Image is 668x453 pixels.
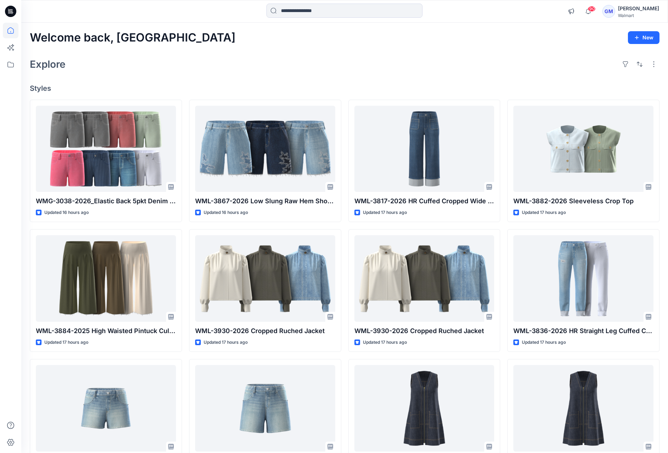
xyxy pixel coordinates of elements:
[354,365,495,451] a: WML-3183-2025_SL VNeck ALine Mini Dress
[204,209,248,216] p: Updated 16 hours ago
[36,196,176,206] p: WMG-3038-2026_Elastic Back 5pkt Denim Shorts 3 Inseam
[363,339,407,346] p: Updated 17 hours ago
[354,106,495,192] a: WML-3817-2026 HR Cuffed Cropped Wide Leg_
[195,326,335,336] p: WML-3930-2026 Cropped Ruched Jacket
[30,59,66,70] h2: Explore
[36,235,176,321] a: WML-3884-2025 High Waisted Pintuck Culottes
[354,326,495,336] p: WML-3930-2026 Cropped Ruched Jacket
[195,106,335,192] a: WML-3867-2026 Low Slung Raw Hem Short - Inseam 7"
[522,209,566,216] p: Updated 17 hours ago
[513,235,653,321] a: WML-3836-2026 HR Straight Leg Cuffed Crop Jean
[354,196,495,206] p: WML-3817-2026 HR Cuffed Cropped Wide Leg_
[30,84,659,93] h4: Styles
[36,106,176,192] a: WMG-3038-2026_Elastic Back 5pkt Denim Shorts 3 Inseam
[513,365,653,451] a: WML-3183-2025_SL VNeck ALine Mini Dress
[36,365,176,451] a: WML-3914-2026 Relaxed MR 5-Pkt Short 2_5inseam
[628,31,659,44] button: New
[195,196,335,206] p: WML-3867-2026 Low Slung Raw Hem Short - Inseam 7"
[513,106,653,192] a: WML-3882-2026 Sleeveless Crop Top
[354,235,495,321] a: WML-3930-2026 Cropped Ruched Jacket
[204,339,248,346] p: Updated 17 hours ago
[618,13,659,18] div: Walmart
[30,31,236,44] h2: Welcome back, [GEOGRAPHIC_DATA]
[195,235,335,321] a: WML-3930-2026 Cropped Ruched Jacket
[602,5,615,18] div: GM
[36,326,176,336] p: WML-3884-2025 High Waisted Pintuck Culottes
[44,209,89,216] p: Updated 16 hours ago
[195,365,335,451] a: WML-3915-2026 Relaxed MR 5-Pkt Short 4_5inseam
[363,209,407,216] p: Updated 17 hours ago
[513,326,653,336] p: WML-3836-2026 HR Straight Leg Cuffed Crop [PERSON_NAME]
[522,339,566,346] p: Updated 17 hours ago
[618,4,659,13] div: [PERSON_NAME]
[513,196,653,206] p: WML-3882-2026 Sleeveless Crop Top
[44,339,88,346] p: Updated 17 hours ago
[588,6,596,12] span: 90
